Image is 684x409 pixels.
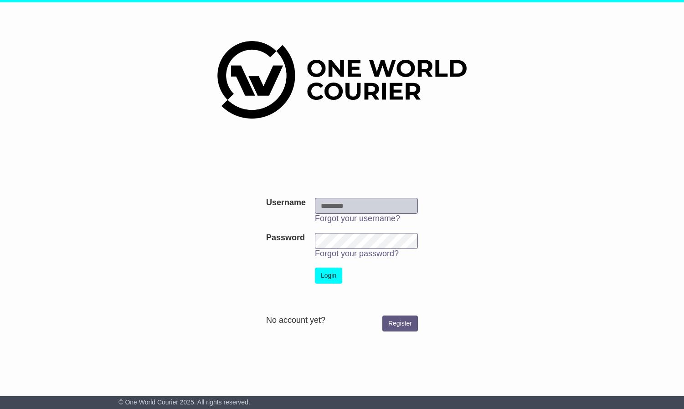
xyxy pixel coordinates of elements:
[315,214,400,223] a: Forgot your username?
[266,198,306,208] label: Username
[266,233,305,243] label: Password
[266,316,418,326] div: No account yet?
[118,399,250,406] span: © One World Courier 2025. All rights reserved.
[315,249,399,258] a: Forgot your password?
[315,268,342,284] button: Login
[382,316,418,331] a: Register
[217,41,466,119] img: One World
